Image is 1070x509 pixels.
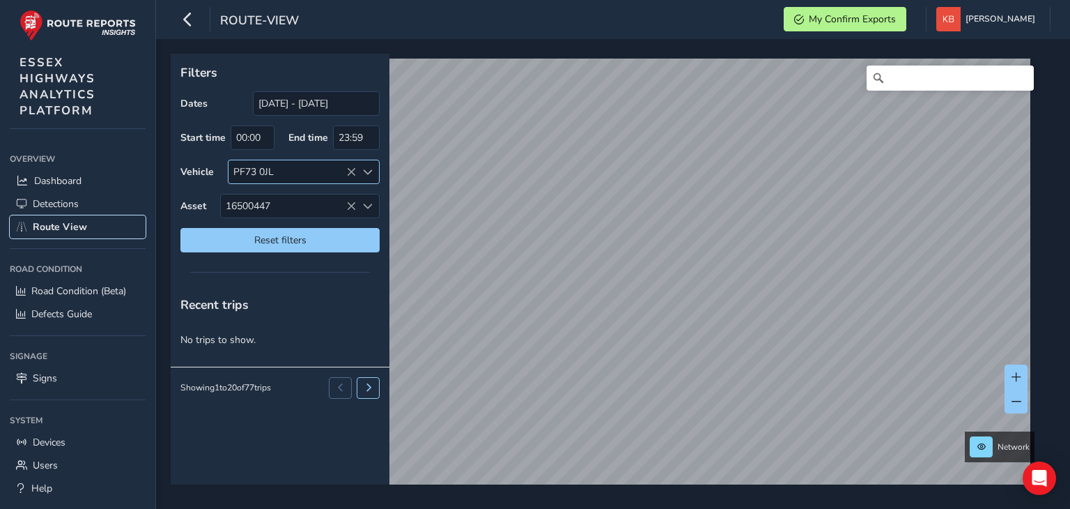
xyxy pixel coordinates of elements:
label: End time [288,131,328,144]
span: Help [31,482,52,495]
span: Road Condition (Beta) [31,284,126,298]
span: ESSEX HIGHWAYS ANALYTICS PLATFORM [20,54,95,119]
canvas: Map [176,59,1030,501]
p: No trips to show. [171,323,389,357]
span: Network [998,441,1030,453]
span: Users [33,459,58,472]
span: 16500447 [221,195,356,218]
span: Detections [33,197,79,211]
span: Reset filters [191,234,369,247]
a: Users [10,454,146,477]
a: Devices [10,431,146,454]
button: [PERSON_NAME] [936,7,1040,31]
span: [PERSON_NAME] [966,7,1035,31]
span: route-view [220,12,299,31]
a: Help [10,477,146,500]
img: diamond-layout [936,7,961,31]
div: Select an asset code [356,195,379,218]
label: Start time [180,131,226,144]
span: Defects Guide [31,307,92,321]
div: Road Condition [10,259,146,280]
span: Dashboard [34,174,82,188]
span: Route View [33,220,87,234]
span: Recent trips [180,296,249,313]
a: Detections [10,192,146,215]
a: Road Condition (Beta) [10,280,146,303]
a: Signs [10,367,146,390]
div: Open Intercom Messenger [1023,462,1056,495]
label: Asset [180,199,206,213]
button: Reset filters [180,228,380,252]
img: rr logo [20,10,136,41]
div: System [10,410,146,431]
label: Vehicle [180,165,214,178]
a: Route View [10,215,146,238]
p: Filters [180,63,380,82]
input: Search [867,66,1034,91]
div: Overview [10,149,146,169]
label: Dates [180,97,208,110]
div: Signage [10,346,146,367]
span: My Confirm Exports [809,13,896,26]
a: Defects Guide [10,303,146,326]
div: Showing 1 to 20 of 77 trips [180,382,271,393]
span: Devices [33,436,65,449]
span: Signs [33,372,57,385]
div: PF73 0JL [228,160,356,183]
a: Dashboard [10,169,146,192]
button: My Confirm Exports [784,7,906,31]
